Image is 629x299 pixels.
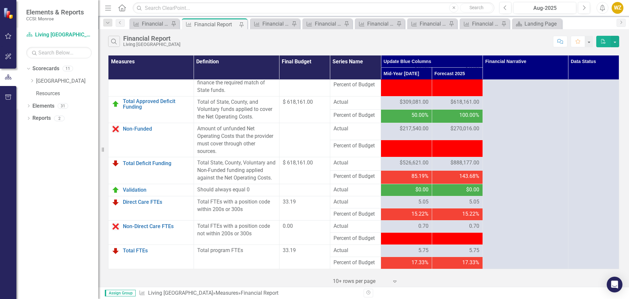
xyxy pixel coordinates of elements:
[216,290,238,296] a: Measures
[26,47,92,58] input: Search Below...
[108,245,194,269] td: Double-Click to Edit Right Click for Context Menu
[334,223,377,230] span: Actual
[400,125,429,133] span: $217,540.00
[411,173,429,180] span: 85.19%
[197,186,276,194] div: Should always equal 0
[315,20,342,28] div: Financial Report
[334,98,377,106] span: Actual
[241,290,278,296] div: Financial Report
[197,98,276,121] div: Total of State, County, and Voluntary funds applied to cover the Net Operating Costs.
[123,35,181,42] div: Financial Report
[197,247,276,254] div: Total program FTEs
[26,8,84,16] span: Elements & Reports
[26,16,84,21] small: CCSI: Monroe
[334,159,377,167] span: Actual
[516,4,574,12] div: Aug-2025
[32,102,54,110] a: Elements
[123,126,190,132] a: Non-Funded
[283,99,313,105] span: $ 618,161.00
[105,290,136,296] span: Assign Group
[411,259,429,267] span: 17.33%
[123,42,181,47] div: Living [GEOGRAPHIC_DATA]
[400,159,429,167] span: $526,621.00
[450,125,479,133] span: $270,016.00
[123,199,190,205] a: Direct Care FTEs
[411,210,429,218] span: 15.22%
[462,210,479,218] span: 15.22%
[123,224,190,229] a: Non-Direct Care FTEs
[36,77,98,85] a: [GEOGRAPHIC_DATA]
[472,20,500,28] div: Financial Report
[123,248,190,254] a: Total FTEs
[460,3,493,12] button: Search
[108,220,194,245] td: Double-Click to Edit Right Click for Context Menu
[123,160,190,166] a: Total Deficit Funding
[334,173,377,180] span: Percent of Budget
[32,65,59,73] a: Scorecards
[112,247,120,255] img: Below Plan
[26,31,92,39] a: Living [GEOGRAPHIC_DATA]
[112,159,120,167] img: Below Plan
[418,247,429,254] span: 5.75
[334,235,377,242] span: Percent of Budget
[304,20,342,28] a: Financial Report
[131,20,169,28] a: Financial Report
[283,160,313,166] span: $ 618,161.00
[411,112,429,119] span: 50.00%
[3,8,15,19] img: ClearPoint Strategy
[54,116,65,121] div: 2
[418,223,429,230] span: 0.70
[197,223,276,238] div: Total FTEs with a position code not within 200s or 300s
[112,100,120,108] img: On Target
[197,198,276,213] div: Total FTEs with a position code within 200s or 300s
[283,223,293,229] span: 0.00
[612,2,623,14] button: WZ
[461,20,500,28] a: Financial Report
[381,220,432,232] td: Double-Click to Edit
[334,142,377,150] span: Percent of Budget
[334,210,377,218] span: Percent of Budget
[108,184,194,196] td: Double-Click to Edit Right Click for Context Menu
[334,125,377,133] span: Actual
[462,259,479,267] span: 17.33%
[36,90,98,97] a: Resources
[524,20,560,28] div: Landing Page
[112,186,120,194] img: On Target
[63,66,73,72] div: 11
[469,223,479,230] span: 0.70
[197,159,276,182] div: Total State, County, Voluntary and Non-Funded funding applied against the Net Operating Costs.
[108,196,194,220] td: Double-Click to Edit Right Click for Context Menu
[400,98,429,106] span: $309,081.00
[607,277,622,292] div: Open Intercom Messenger
[108,96,194,123] td: Double-Click to Edit Right Click for Context Menu
[108,123,194,157] td: Double-Click to Edit Right Click for Context Menu
[334,81,377,89] span: Percent of Budget
[133,2,494,14] input: Search ClearPoint...
[432,196,483,208] td: Double-Click to Edit
[469,5,484,10] span: Search
[415,186,429,194] span: $0.00
[459,173,479,180] span: 143.68%
[123,187,190,193] a: Validation
[148,290,213,296] a: Living [GEOGRAPHIC_DATA]
[334,198,377,206] span: Actual
[469,198,479,206] span: 5.05
[513,2,576,14] button: Aug-2025
[356,20,395,28] a: Financial Report
[367,20,395,28] div: Financial Report
[420,20,447,28] div: Financial Report
[450,98,479,106] span: $618,161.00
[409,20,447,28] a: Financial Report
[32,115,51,122] a: Reports
[432,220,483,232] td: Double-Click to Edit
[112,125,120,133] img: Data Error
[334,247,377,254] span: Actual
[112,198,120,206] img: Below Plan
[381,196,432,208] td: Double-Click to Edit
[252,20,290,28] a: Financial Report
[450,159,479,167] span: $888,177.00
[197,125,276,155] div: Amount of unfunded Net Operating Costs that the provider must cover through other sources.
[459,112,479,119] span: 100.00%
[514,20,560,28] a: Landing Page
